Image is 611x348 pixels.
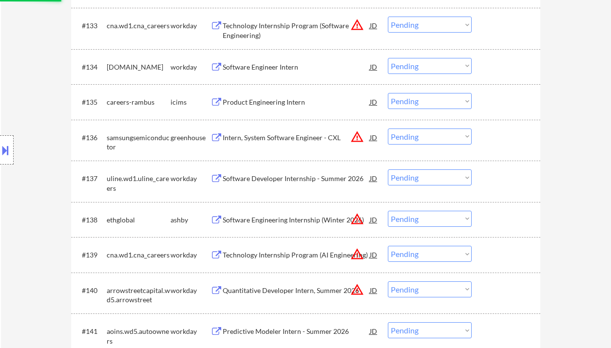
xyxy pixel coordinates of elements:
[369,128,379,146] div: JD
[369,211,379,228] div: JD
[223,174,370,183] div: Software Developer Internship - Summer 2026
[171,62,210,72] div: workday
[107,327,171,346] div: aoins.wd5.autoowners
[107,286,171,305] div: arrowstreetcapital.wd5.arrowstreet
[350,283,364,296] button: warning_amber
[369,281,379,299] div: JD
[223,62,370,72] div: Software Engineer Intern
[223,97,370,107] div: Product Engineering Intern
[223,133,370,143] div: Intern, System Software Engineer - CXL
[82,286,99,295] div: #140
[223,327,370,336] div: Predictive Modeler Intern - Summer 2026
[350,130,364,144] button: warning_amber
[369,58,379,75] div: JD
[369,246,379,263] div: JD
[171,133,210,143] div: greenhouse
[350,18,364,32] button: warning_amber
[82,327,99,336] div: #141
[171,327,210,336] div: workday
[107,250,171,260] div: cna.wd1.cna_careers
[171,97,210,107] div: icims
[223,286,370,295] div: Quantitative Developer Intern, Summer 2026
[171,286,210,295] div: workday
[82,21,99,31] div: #133
[369,169,379,187] div: JD
[171,215,210,225] div: ashby
[223,215,370,225] div: Software Engineering Internship (Winter 2026)
[223,21,370,40] div: Technology Internship Program (Software Engineering)
[171,21,210,31] div: workday
[369,322,379,340] div: JD
[171,174,210,183] div: workday
[107,21,171,31] div: cna.wd1.cna_careers
[369,17,379,34] div: JD
[369,93,379,110] div: JD
[350,212,364,226] button: warning_amber
[350,247,364,261] button: warning_amber
[82,250,99,260] div: #139
[223,250,370,260] div: Technology Internship Program (AI Engineering)
[171,250,210,260] div: workday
